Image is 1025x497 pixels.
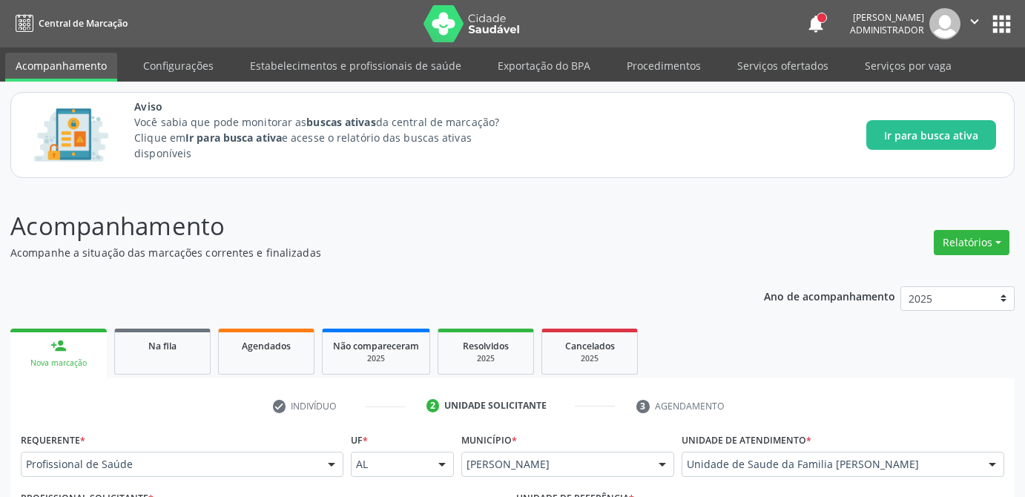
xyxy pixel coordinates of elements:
[134,99,527,114] span: Aviso
[463,340,509,352] span: Resolvidos
[242,340,291,352] span: Agendados
[444,399,547,412] div: Unidade solicitante
[10,245,713,260] p: Acompanhe a situação das marcações correntes e finalizadas
[929,8,960,39] img: img
[333,353,419,364] div: 2025
[10,208,713,245] p: Acompanhamento
[10,11,128,36] a: Central de Marcação
[966,13,983,30] i: 
[553,353,627,364] div: 2025
[356,457,423,472] span: AL
[29,102,113,168] img: Imagem de CalloutCard
[26,457,313,472] span: Profissional de Saúde
[5,53,117,82] a: Acompanhamento
[960,8,989,39] button: 
[682,429,811,452] label: Unidade de atendimento
[351,429,368,452] label: UF
[934,230,1009,255] button: Relatórios
[850,24,924,36] span: Administrador
[565,340,615,352] span: Cancelados
[185,131,282,145] strong: Ir para busca ativa
[764,286,895,305] p: Ano de acompanhamento
[240,53,472,79] a: Estabelecimentos e profissionais de saúde
[854,53,962,79] a: Serviços por vaga
[467,457,644,472] span: [PERSON_NAME]
[727,53,839,79] a: Serviços ofertados
[805,13,826,34] button: notifications
[148,340,177,352] span: Na fila
[39,17,128,30] span: Central de Marcação
[333,340,419,352] span: Não compareceram
[306,115,375,129] strong: buscas ativas
[21,358,96,369] div: Nova marcação
[884,128,978,143] span: Ir para busca ativa
[461,429,517,452] label: Município
[687,457,974,472] span: Unidade de Saude da Familia [PERSON_NAME]
[426,399,440,412] div: 2
[616,53,711,79] a: Procedimentos
[449,353,523,364] div: 2025
[50,338,67,354] div: person_add
[133,53,224,79] a: Configurações
[989,11,1015,37] button: apps
[866,120,996,150] button: Ir para busca ativa
[487,53,601,79] a: Exportação do BPA
[134,114,527,161] p: Você sabia que pode monitorar as da central de marcação? Clique em e acesse o relatório das busca...
[850,11,924,24] div: [PERSON_NAME]
[21,429,85,452] label: Requerente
